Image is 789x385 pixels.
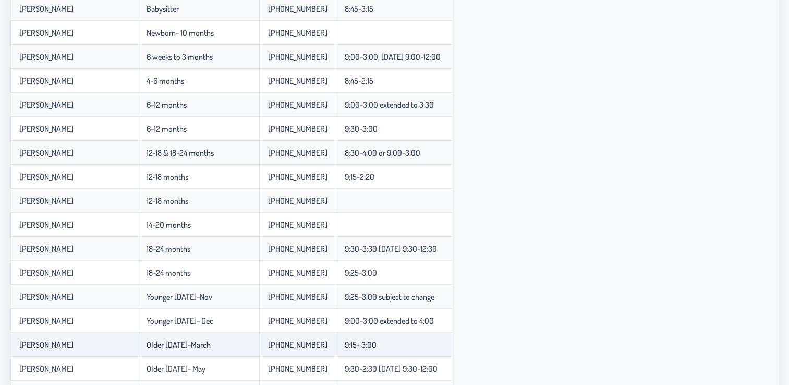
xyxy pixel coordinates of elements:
p-celleditor: [PHONE_NUMBER] [268,340,327,350]
p-celleditor: [PHONE_NUMBER] [268,196,327,206]
p-celleditor: Older [DATE]- May [147,364,205,374]
p-celleditor: Younger [DATE]- Dec [147,316,213,326]
p-celleditor: [PERSON_NAME] [19,220,74,230]
p-celleditor: [PERSON_NAME] [19,196,74,206]
p-celleditor: [PERSON_NAME] [19,4,74,14]
p-celleditor: [PERSON_NAME] [19,52,74,62]
p-celleditor: [PERSON_NAME] [19,100,74,110]
p-celleditor: [PERSON_NAME] [19,268,74,278]
p-celleditor: 9:30-3:30 [DATE] 9:30-12:30 [345,244,437,254]
p-celleditor: [PHONE_NUMBER] [268,220,327,230]
p-celleditor: 6 weeks to 3 months [147,52,213,62]
p-celleditor: 14-20 months [147,220,191,230]
p-celleditor: 9:30-2:30 [DATE] 9:30-12:00 [345,364,438,374]
p-celleditor: 12-18 & 18-24 months [147,148,214,158]
p-celleditor: [PERSON_NAME] [19,172,74,182]
p-celleditor: [PHONE_NUMBER] [268,292,327,302]
p-celleditor: [PERSON_NAME] [19,28,74,38]
p-celleditor: [PHONE_NUMBER] [268,268,327,278]
p-celleditor: 12-18 months [147,196,188,206]
p-celleditor: Older [DATE]-March [147,340,211,350]
p-celleditor: Babysitter [147,4,179,14]
p-celleditor: 9:00-3:00 extended to 4;00 [345,316,434,326]
p-celleditor: 18-24 months [147,268,190,278]
p-celleditor: [PHONE_NUMBER] [268,172,327,182]
p-celleditor: [PERSON_NAME] [19,244,74,254]
p-celleditor: [PERSON_NAME] [19,76,74,86]
p-celleditor: [PHONE_NUMBER] [268,100,327,110]
p-celleditor: 9:15- 3:00 [345,340,377,350]
p-celleditor: 9:15-2:20 [345,172,374,182]
p-celleditor: [PHONE_NUMBER] [268,364,327,374]
p-celleditor: [PERSON_NAME] [19,292,74,302]
p-celleditor: 6-12 months [147,100,187,110]
p-celleditor: [PHONE_NUMBER] [268,244,327,254]
p-celleditor: [PERSON_NAME] [19,148,74,158]
p-celleditor: 6-12 months [147,124,187,134]
p-celleditor: 9:00-3:00, [DATE] 9:00-12:00 [345,52,441,62]
p-celleditor: [PERSON_NAME] [19,316,74,326]
p-celleditor: 18-24 months [147,244,190,254]
p-celleditor: 9:25-3:00 subject to change [345,292,434,302]
p-celleditor: 12-18 months [147,172,188,182]
p-celleditor: 9:30-3:00 [345,124,378,134]
p-celleditor: [PERSON_NAME] [19,364,74,374]
p-celleditor: Younger [DATE]-Nov [147,292,212,302]
p-celleditor: 8:45-2:15 [345,76,373,86]
p-celleditor: 9:25-3:00 [345,268,377,278]
p-celleditor: 8:45-3:15 [345,4,373,14]
p-celleditor: [PHONE_NUMBER] [268,316,327,326]
p-celleditor: [PHONE_NUMBER] [268,124,327,134]
p-celleditor: [PERSON_NAME] [19,124,74,134]
p-celleditor: [PHONE_NUMBER] [268,148,327,158]
p-celleditor: [PHONE_NUMBER] [268,76,327,86]
p-celleditor: 8:30-4:00 or 9:00-3:00 [345,148,420,158]
p-celleditor: 9:00-3:00 extended to 3:30 [345,100,434,110]
p-celleditor: [PHONE_NUMBER] [268,4,327,14]
p-celleditor: [PHONE_NUMBER] [268,52,327,62]
p-celleditor: [PHONE_NUMBER] [268,28,327,38]
p-celleditor: [PERSON_NAME] [19,340,74,350]
p-celleditor: 4-6 months [147,76,184,86]
p-celleditor: Newborn- 10 months [147,28,214,38]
